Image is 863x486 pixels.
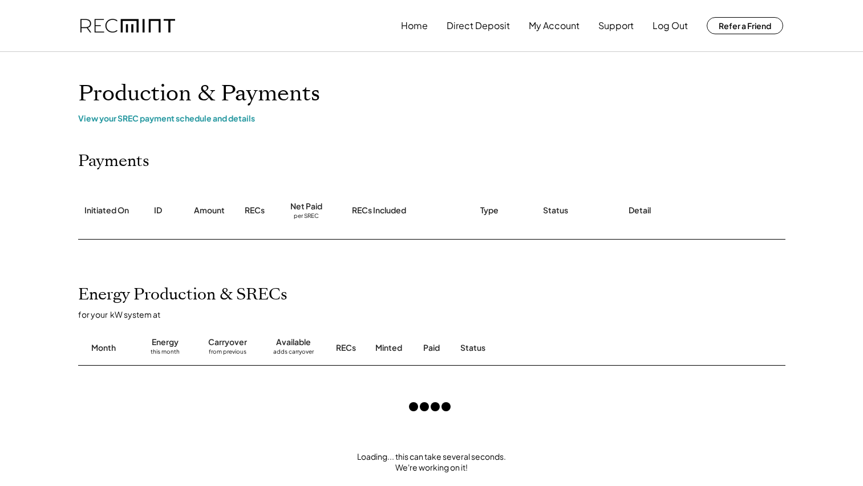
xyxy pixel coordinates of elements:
[208,337,247,348] div: Carryover
[80,19,175,33] img: recmint-logotype%403x.png
[154,205,162,216] div: ID
[447,14,510,37] button: Direct Deposit
[375,342,402,354] div: Minted
[707,17,783,34] button: Refer a Friend
[84,205,129,216] div: Initiated On
[67,451,797,473] div: Loading... this can take several seconds. We're working on it!
[273,348,314,359] div: adds carryover
[152,337,179,348] div: Energy
[460,342,654,354] div: Status
[91,342,116,354] div: Month
[480,205,499,216] div: Type
[245,205,265,216] div: RECs
[290,201,322,212] div: Net Paid
[78,152,149,171] h2: Payments
[629,205,651,216] div: Detail
[78,113,785,123] div: View your SREC payment schedule and details
[78,285,287,305] h2: Energy Production & SRECs
[543,205,568,216] div: Status
[276,337,311,348] div: Available
[78,309,797,319] div: for your kW system at
[352,205,406,216] div: RECs Included
[294,212,319,221] div: per SREC
[529,14,580,37] button: My Account
[401,14,428,37] button: Home
[653,14,688,37] button: Log Out
[598,14,634,37] button: Support
[78,80,785,107] h1: Production & Payments
[423,342,440,354] div: Paid
[151,348,180,359] div: this month
[209,348,246,359] div: from previous
[194,205,225,216] div: Amount
[336,342,356,354] div: RECs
